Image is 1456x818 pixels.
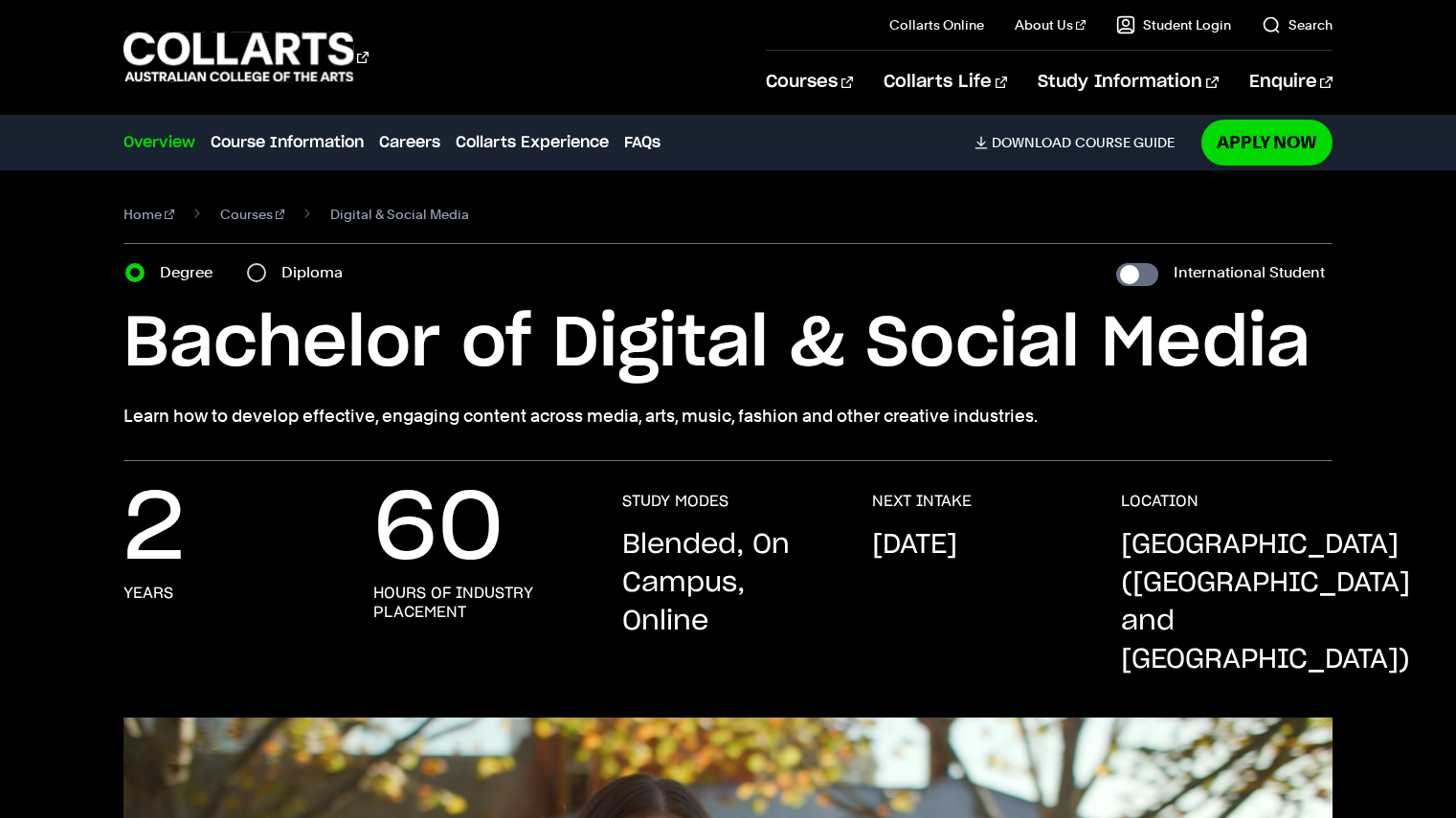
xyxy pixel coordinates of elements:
[373,584,584,622] h3: hours of industry placement
[1262,15,1333,34] a: Search
[123,492,185,568] p: 2
[281,259,354,286] label: Diploma
[1038,51,1218,114] a: Study Information
[123,584,173,603] h3: years
[123,131,195,154] a: Overview
[1249,51,1333,114] a: Enquire
[379,131,440,154] a: Careers
[160,259,224,286] label: Degree
[1121,492,1198,511] h3: LOCATION
[766,51,853,114] a: Courses
[872,492,972,511] h3: NEXT INTAKE
[123,403,1332,430] p: Learn how to develop effective, engaging content across media, arts, music, fashion and other cre...
[373,492,504,568] p: 60
[622,492,728,511] h3: STUDY MODES
[1121,526,1410,679] p: [GEOGRAPHIC_DATA] ([GEOGRAPHIC_DATA] and [GEOGRAPHIC_DATA])
[123,30,369,84] div: Go to homepage
[123,301,1332,387] h1: Bachelor of Digital & Social Media
[889,15,984,34] a: Collarts Online
[123,201,174,228] a: Home
[1201,120,1333,165] a: Apply Now
[974,134,1190,151] a: DownloadCourse Guide
[1174,259,1325,286] label: International Student
[211,131,364,154] a: Course Information
[622,526,833,641] p: Blended, On Campus, Online
[330,201,469,228] span: Digital & Social Media
[884,51,1007,114] a: Collarts Life
[1116,15,1231,34] a: Student Login
[220,201,285,228] a: Courses
[456,131,609,154] a: Collarts Experience
[624,131,661,154] a: FAQs
[1015,15,1086,34] a: About Us
[872,526,957,564] p: [DATE]
[992,134,1071,151] span: Download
